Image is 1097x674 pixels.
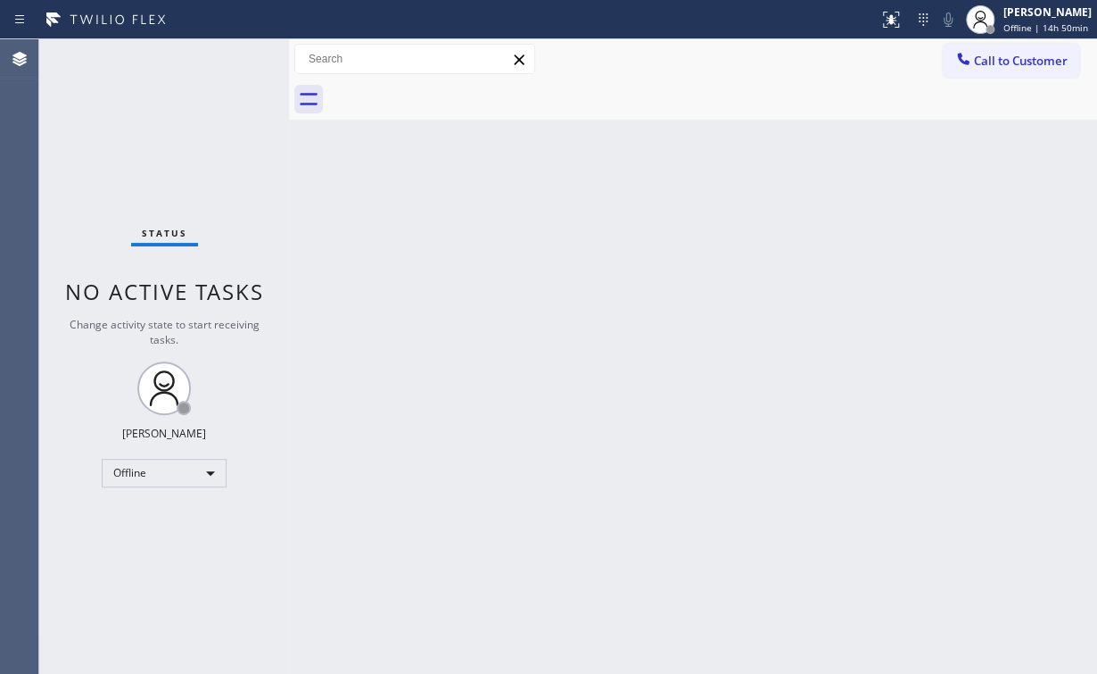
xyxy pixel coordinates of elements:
span: Change activity state to start receiving tasks. [70,317,260,347]
button: Call to Customer [943,44,1079,78]
span: Offline | 14h 50min [1003,21,1088,34]
span: Call to Customer [974,53,1068,69]
button: Mute [936,7,961,32]
div: Offline [102,459,227,487]
span: Status [142,227,187,239]
span: No active tasks [65,277,264,306]
input: Search [295,45,534,73]
div: [PERSON_NAME] [122,426,206,441]
div: [PERSON_NAME] [1003,4,1092,20]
